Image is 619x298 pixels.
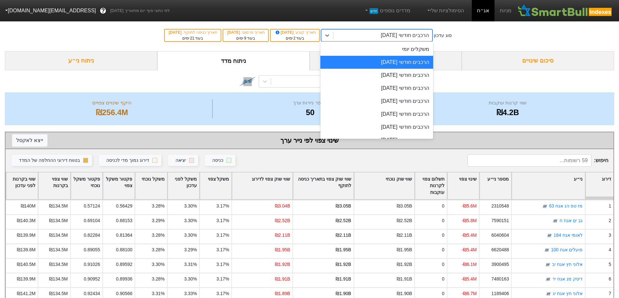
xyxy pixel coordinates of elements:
div: 4 [609,246,611,253]
div: 3.31% [152,290,164,297]
div: היקף שינויים צפויים [13,99,211,107]
div: 0 [442,290,445,297]
a: לאומי אגח 184 [554,232,583,238]
div: 3.30% [184,232,197,239]
div: ₪140.5M [17,261,35,268]
img: tase link [545,291,552,297]
div: Toggle SortBy [6,173,38,199]
div: ביקושים והיצעים צפויים [310,51,462,70]
img: tase link [552,218,559,224]
a: פועלים אגח 100 [551,247,583,252]
div: ניתוח ני״ע [5,51,157,70]
div: ₪134.5M [49,290,68,297]
div: דירוג נמוך מדי לכניסה [106,157,149,164]
div: 3.17% [216,246,229,253]
span: [DATE] [227,30,241,35]
div: מספר ניירות ערך [214,99,406,107]
div: סיכום שינויים [462,51,614,70]
div: 0 [442,261,445,268]
a: אלוני חץ אגח יג [553,291,583,296]
div: 3.28% [152,246,164,253]
div: 0 [442,217,445,224]
div: 0.57124 [84,203,100,209]
div: 3.33% [184,290,197,297]
div: כניסה [212,157,223,164]
div: הרכבים חודשי [DATE] [320,56,433,69]
div: ₪139.9M [17,232,35,239]
div: 3.29% [184,246,197,253]
div: Toggle SortBy [293,173,354,199]
img: tase link [546,232,553,239]
span: 9 [244,36,246,41]
div: תאריך כניסה לתוקף : [168,30,217,35]
div: 0.89936 [116,276,132,282]
div: Toggle SortBy [586,173,613,199]
input: 59 רשומות... [468,154,591,167]
div: ₪2.52B [397,217,412,224]
div: -₪6.1M [462,261,477,268]
div: 0.81364 [116,232,132,239]
div: Toggle SortBy [103,173,135,199]
div: הרכבים חודשי [DATE] [381,31,429,39]
div: 3.28% [152,203,164,209]
div: ₪2.11B [275,232,290,239]
div: בעוד ימים [168,35,217,41]
div: ₪2.52B [275,217,290,224]
div: 6620488 [491,246,509,253]
div: ₪1.95B [397,246,412,253]
a: מז טפ הנ אגח 63 [549,203,583,209]
div: תאריך קובע : [274,30,316,35]
div: ₪134.5M [49,232,68,239]
a: הסימולציות שלי [423,4,467,17]
span: [DATE] [169,30,183,35]
div: ₪2.52B [336,217,351,224]
div: ₪1.90B [397,290,412,297]
div: Toggle SortBy [480,173,511,199]
div: משקלים יומי [320,43,433,56]
div: ₪2.11B [397,232,412,239]
div: הרכבים חודשי [DATE] [320,69,433,82]
div: 0 [442,203,445,209]
button: יציאה [168,155,198,166]
div: סוג עדכון [434,32,452,39]
div: Toggle SortBy [447,173,479,199]
div: ₪3.04B [275,203,290,209]
div: ₪1.90B [336,290,351,297]
div: ₪1.95B [336,246,351,253]
div: 0.56429 [116,203,132,209]
div: ₪1.95B [275,246,290,253]
button: בטווח דירוגי ההחלפה של המדד [11,155,92,166]
div: 7480163 [491,276,509,282]
div: 3 [609,232,611,239]
div: ₪139.9M [17,276,35,282]
div: Toggle SortBy [512,173,585,199]
a: דיסק מנ אגח יד [552,276,583,281]
div: 0.89055 [84,246,100,253]
div: ₪1.91B [397,276,412,282]
div: ₪140M [21,203,36,209]
div: 3.30% [152,261,164,268]
div: ₪1.89B [275,290,290,297]
div: ₪1.91B [275,276,290,282]
div: 0.91026 [84,261,100,268]
a: גב ים אגח ח [560,218,583,223]
div: 3.29% [152,217,164,224]
div: 3.17% [216,217,229,224]
a: מדדים נוספיםחדש [361,4,413,17]
div: הרכבים חודשי [DATE] [320,121,433,134]
img: tase link [239,73,256,90]
div: ₪134.5M [49,246,68,253]
div: 1 [609,203,611,209]
div: הרכבים חודשי [DATE] [320,95,433,108]
div: ₪1.92B [275,261,290,268]
div: Toggle SortBy [135,173,167,199]
div: 3.28% [152,232,164,239]
div: 3.30% [184,276,197,282]
img: tase link [544,247,550,254]
span: 21 [190,36,194,41]
div: ₪134.5M [49,203,68,209]
button: דירוג נמוך מדי לכניסה [99,155,161,166]
div: שינוי צפוי לפי נייר ערך [12,136,607,145]
div: 0 [442,232,445,239]
div: 5 [609,261,611,268]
